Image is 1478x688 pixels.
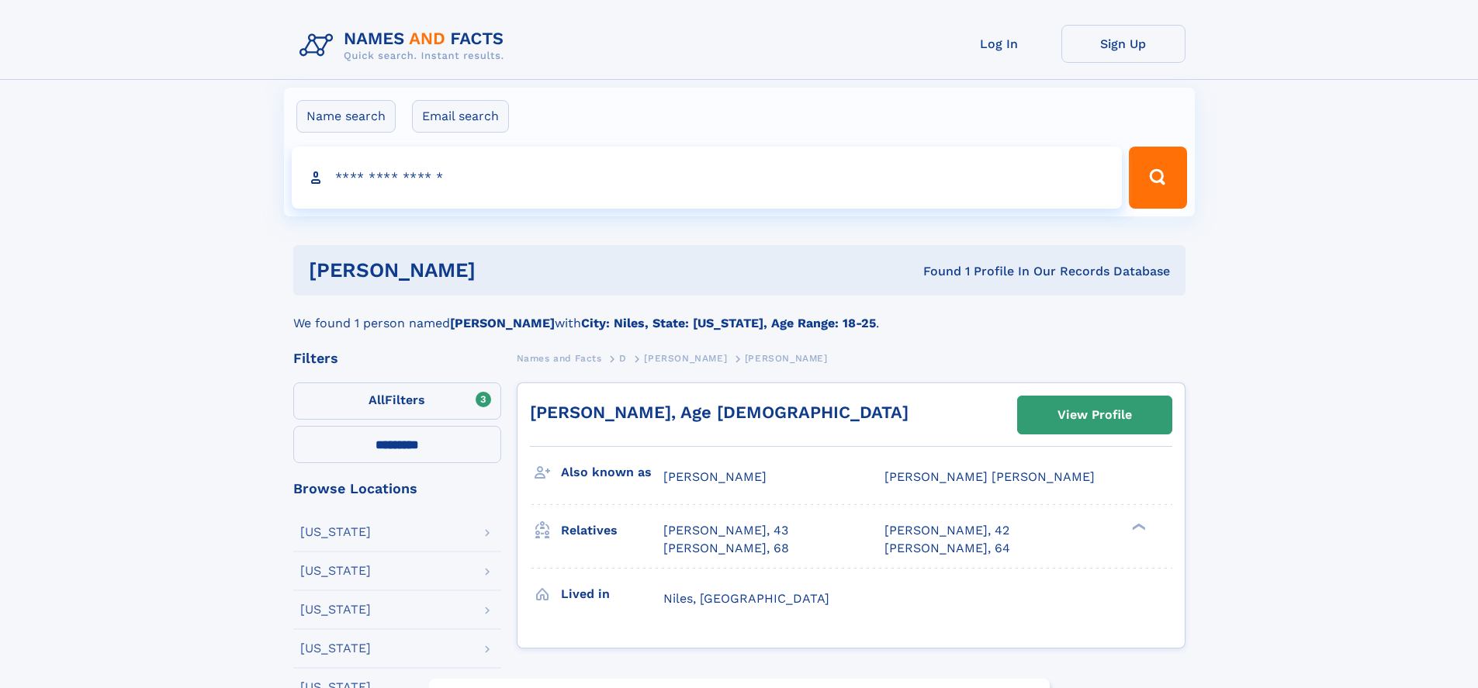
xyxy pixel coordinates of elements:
span: All [369,392,385,407]
div: [US_STATE] [300,603,371,616]
div: ❯ [1128,522,1147,532]
b: City: Niles, State: [US_STATE], Age Range: 18-25 [581,316,876,330]
a: View Profile [1018,396,1172,434]
div: We found 1 person named with . [293,296,1186,333]
span: [PERSON_NAME] [644,353,727,364]
h3: Lived in [561,581,663,607]
a: [PERSON_NAME], 42 [884,522,1009,539]
span: [PERSON_NAME] [PERSON_NAME] [884,469,1095,484]
div: Found 1 Profile In Our Records Database [699,263,1170,280]
a: [PERSON_NAME], 43 [663,522,788,539]
h1: [PERSON_NAME] [309,261,700,280]
a: [PERSON_NAME], 64 [884,540,1010,557]
label: Email search [412,100,509,133]
div: [US_STATE] [300,642,371,655]
span: [PERSON_NAME] [745,353,828,364]
b: [PERSON_NAME] [450,316,555,330]
label: Name search [296,100,396,133]
img: Logo Names and Facts [293,25,517,67]
a: [PERSON_NAME] [644,348,727,368]
a: Names and Facts [517,348,602,368]
span: Niles, [GEOGRAPHIC_DATA] [663,591,829,606]
a: D [619,348,627,368]
div: [US_STATE] [300,565,371,577]
div: Browse Locations [293,482,501,496]
a: [PERSON_NAME], 68 [663,540,789,557]
h3: Also known as [561,459,663,486]
button: Search Button [1129,147,1186,209]
div: [US_STATE] [300,526,371,538]
span: D [619,353,627,364]
div: View Profile [1057,397,1132,433]
div: Filters [293,351,501,365]
a: [PERSON_NAME], Age [DEMOGRAPHIC_DATA] [530,403,909,422]
a: Sign Up [1061,25,1186,63]
input: search input [292,147,1123,209]
h3: Relatives [561,517,663,544]
label: Filters [293,382,501,420]
span: [PERSON_NAME] [663,469,767,484]
a: Log In [937,25,1061,63]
